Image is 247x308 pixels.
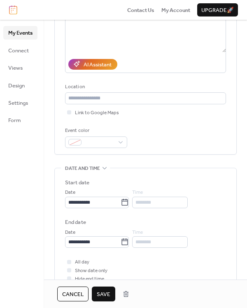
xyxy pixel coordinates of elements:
span: Hide end time [75,275,104,283]
span: Time [132,188,143,197]
span: Connect [8,47,29,55]
a: Form [3,113,37,127]
span: Link to Google Maps [75,109,119,117]
a: Contact Us [127,6,154,14]
div: Event color [65,127,126,135]
span: Settings [8,99,28,107]
span: Date [65,228,75,237]
a: Connect [3,44,37,57]
div: Start date [65,179,89,187]
button: Save [92,287,115,301]
div: AI Assistant [84,61,112,69]
img: logo [9,5,17,14]
span: Upgrade 🚀 [201,6,234,14]
span: Views [8,64,23,72]
span: Date and time [65,165,100,173]
span: Design [8,82,25,90]
button: AI Assistant [68,59,117,70]
span: Form [8,116,21,125]
a: Settings [3,96,37,109]
span: Date [65,188,75,197]
button: Cancel [57,287,89,301]
a: My Account [161,6,190,14]
span: My Events [8,29,33,37]
span: Show date only [75,267,107,275]
a: Views [3,61,37,74]
span: Cancel [62,290,84,299]
div: End date [65,218,86,226]
a: Design [3,79,37,92]
span: Save [97,290,110,299]
span: All day [75,258,89,266]
a: My Events [3,26,37,39]
div: Location [65,83,224,91]
span: Time [132,228,143,237]
button: Upgrade🚀 [197,3,238,16]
